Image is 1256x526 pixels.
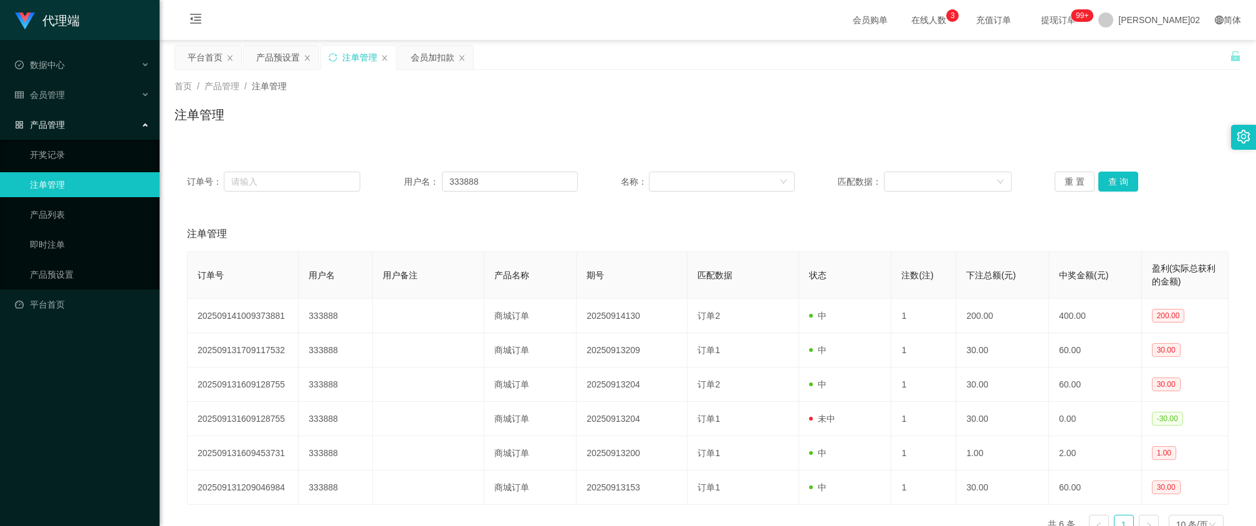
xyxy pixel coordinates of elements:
[383,270,418,280] span: 用户备注
[901,270,933,280] span: 注数(注)
[484,368,577,402] td: 商城订单
[1049,299,1142,333] td: 400.00
[621,175,649,188] span: 名称：
[188,299,299,333] td: 202509141009373881
[1152,309,1185,323] span: 200.00
[818,311,827,321] font: 中
[188,436,299,470] td: 202509131609453731
[188,402,299,436] td: 202509131609128755
[299,368,373,402] td: 333888
[698,448,720,458] span: 订单1
[30,232,150,257] a: 即时注单
[1152,480,1181,494] span: 30.00
[946,9,959,22] sup: 3
[698,414,720,424] span: 订单1
[698,270,732,280] span: 匹配数据
[1152,377,1181,391] span: 30.00
[188,368,299,402] td: 202509131609128755
[1152,412,1183,426] span: -30.00
[484,436,577,470] td: 商城订单
[42,1,80,41] h1: 代理端
[299,436,373,470] td: 333888
[818,379,827,389] font: 中
[252,81,287,91] span: 注单管理
[956,402,1049,436] td: 30.00
[1055,172,1095,192] button: 重 置
[577,402,688,436] td: 20250913204
[956,368,1049,402] td: 30.00
[15,61,24,69] i: 图标： check-circle-o
[780,178,787,187] i: 图标： 向下
[30,60,65,70] font: 数据中心
[15,120,24,129] i: 图标： AppStore-O
[911,15,946,25] font: 在线人数
[244,81,247,91] span: /
[309,270,335,280] span: 用户名
[411,46,454,69] div: 会员加扣款
[304,54,311,62] i: 图标： 关闭
[966,270,1015,280] span: 下注总额(元)
[484,333,577,368] td: 商城订单
[299,333,373,368] td: 333888
[1152,446,1176,460] span: 1.00
[698,482,720,492] span: 订单1
[1049,470,1142,505] td: 60.00
[187,175,224,188] span: 订单号：
[458,54,466,62] i: 图标： 关闭
[818,448,827,458] font: 中
[494,270,529,280] span: 产品名称
[818,482,827,492] font: 中
[197,81,199,91] span: /
[1230,51,1241,62] i: 图标： 解锁
[587,270,604,280] span: 期号
[484,470,577,505] td: 商城订单
[997,178,1004,187] i: 图标： 向下
[1041,15,1076,25] font: 提现订单
[226,54,234,62] i: 图标： 关闭
[404,175,442,188] span: 用户名：
[442,172,578,192] input: 请输入
[381,54,388,62] i: 图标： 关闭
[15,292,150,317] a: 图标： 仪表板平台首页
[818,345,827,355] font: 中
[577,470,688,505] td: 20250913153
[891,333,956,368] td: 1
[838,175,884,188] span: 匹配数据：
[1059,270,1108,280] span: 中奖金额(元)
[1237,130,1250,144] i: 图标： 设置
[15,12,35,30] img: logo.9652507e.png
[198,270,224,280] span: 订单号
[951,9,955,22] p: 3
[188,46,223,69] div: 平台首页
[956,333,1049,368] td: 30.00
[956,436,1049,470] td: 1.00
[30,90,65,100] font: 会员管理
[30,202,150,227] a: 产品列表
[577,436,688,470] td: 20250913200
[342,46,377,69] div: 注单管理
[1224,15,1241,25] font: 简体
[891,470,956,505] td: 1
[187,226,227,241] span: 注单管理
[1071,9,1093,22] sup: 1194
[328,53,337,62] i: 图标： 同步
[577,333,688,368] td: 20250913209
[1152,263,1216,286] span: 盈利(实际总获利的金额)
[256,46,300,69] div: 产品预设置
[484,299,577,333] td: 商城订单
[175,81,192,91] span: 首页
[976,15,1011,25] font: 充值订单
[1098,172,1138,192] button: 查 询
[818,414,835,424] font: 未中
[1215,16,1224,24] i: 图标： global
[891,299,956,333] td: 1
[891,368,956,402] td: 1
[484,402,577,436] td: 商城订单
[15,90,24,99] i: 图标： table
[30,120,65,130] font: 产品管理
[30,142,150,167] a: 开奖记录
[224,172,360,192] input: 请输入
[698,345,720,355] span: 订单1
[1049,436,1142,470] td: 2.00
[15,15,80,25] a: 代理端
